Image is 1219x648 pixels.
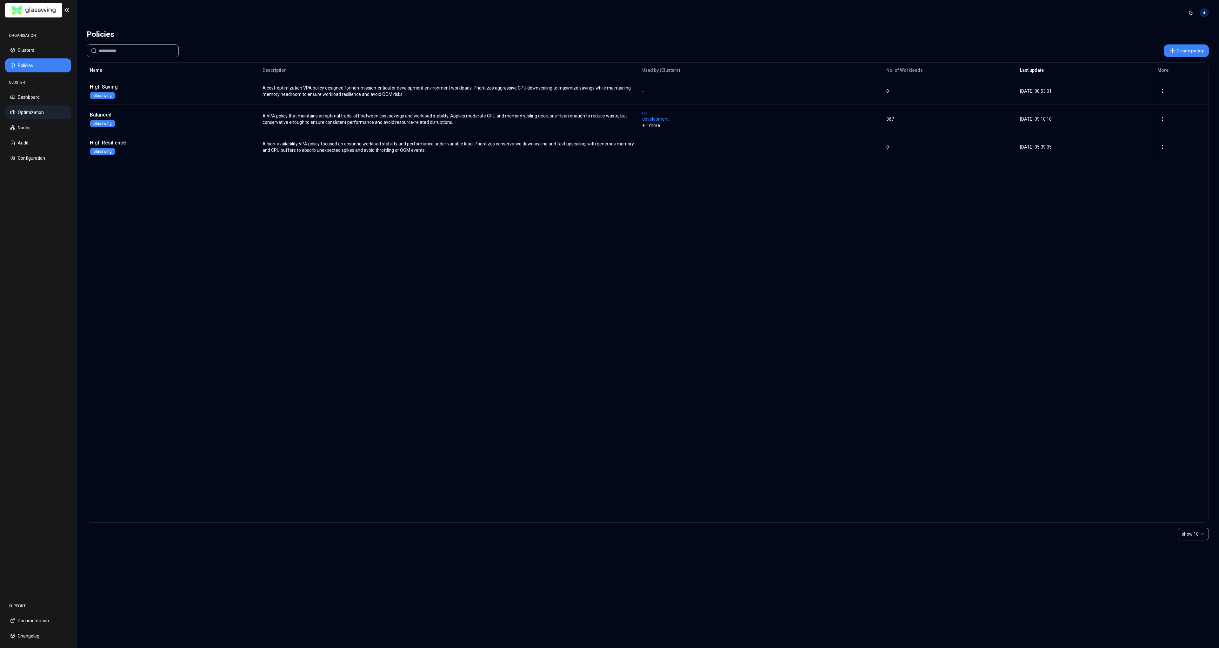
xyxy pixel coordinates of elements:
[90,92,115,99] div: Glasswing
[886,67,923,73] div: No. of Workloads
[886,88,1014,94] div: 0
[1020,64,1044,77] button: Last update
[5,58,71,72] button: Policies
[1020,144,1148,150] div: [DATE] 05:39:05
[5,43,71,57] button: Clusters
[5,105,71,119] button: Optimization
[90,120,115,127] div: Glasswing
[5,614,71,628] button: Documentation
[5,600,71,612] div: SUPPORT
[90,148,115,155] div: Glasswing
[90,139,146,147] div: High Resilience
[5,90,71,104] button: Dashboard
[1157,67,1206,73] div: More
[642,144,881,150] p: -
[642,110,881,116] span: qa
[90,111,146,119] div: Balanced
[5,121,71,135] button: Nodes
[1020,88,1148,94] div: [DATE] 08:53:01
[642,67,723,73] div: Used by (Clusters)
[5,76,71,89] div: CLUSTER
[642,88,881,94] p: -
[90,83,146,91] div: High Saving
[5,151,71,165] button: Configuration
[5,629,71,643] button: Changelog
[886,144,1014,150] div: 0
[5,136,71,150] button: Audit
[642,116,881,122] span: development
[642,110,881,129] div: + 1 more
[9,3,58,18] img: GlassWing
[1164,44,1209,57] button: Create policy
[263,67,384,73] div: Description
[87,28,114,41] div: Policies
[5,29,71,42] div: ORGANISATION
[1020,116,1148,122] div: [DATE] 09:10:10
[886,116,1014,122] div: 367
[90,64,102,77] button: Name
[263,113,636,125] div: A VPA policy that maintains an optimal trade-off between cost savings and workload stability. App...
[263,141,636,153] div: A high-availability VPA policy focused on ensuring workload stability and performance under varia...
[263,85,636,97] div: A cost-optimization VPA policy designed for non-mission-critical or development environment workl...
